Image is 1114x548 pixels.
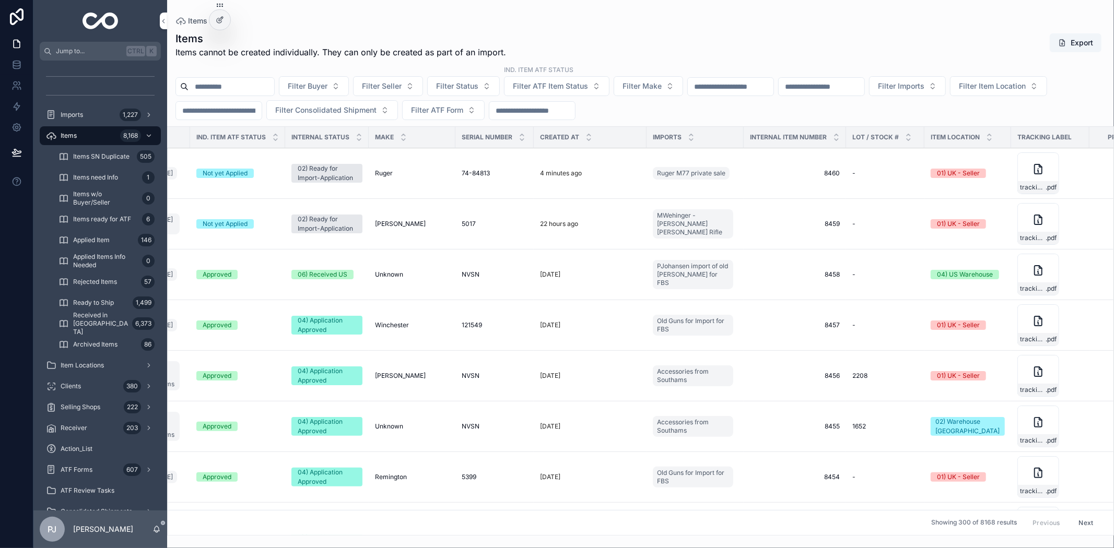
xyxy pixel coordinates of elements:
span: .pdf [1046,335,1057,343]
a: - [852,473,918,481]
a: NVSN [462,422,527,431]
span: Ready to Ship [73,299,114,307]
span: Items SN Duplicate [73,152,130,161]
div: 0 [142,192,155,205]
a: Approved [196,371,279,380]
a: tracking_label.pdf [1017,304,1083,346]
a: Approved [196,320,279,330]
a: Accessories from Southams [653,416,733,437]
div: 203 [123,422,141,434]
a: Approved [196,270,279,279]
span: tracking_label [1020,335,1046,343]
a: Receiver203 [40,419,161,437]
span: Lot / Stock # [852,133,899,141]
span: .pdf [1046,234,1057,242]
label: ind. Item ATF Status [504,65,573,74]
span: Filter ATF Form [411,105,463,115]
a: 2208 [852,372,918,380]
button: Select Button [279,76,349,96]
a: Unknown [375,422,449,431]
a: Not yet Applied [196,169,279,178]
span: Imports [61,111,83,119]
div: 01) UK - Seller [937,472,980,482]
a: 8454 [750,473,840,481]
a: Ruger M77 private sale [653,167,730,180]
span: .pdf [1046,436,1057,445]
a: Ready to Ship1,499 [52,293,161,312]
span: Items ready for ATF [73,215,131,223]
span: Remington [375,473,407,481]
span: Filter Make [623,81,662,91]
span: Make [375,133,394,141]
span: Serial Number [462,133,512,141]
span: - [852,169,855,177]
a: 04) Application Approved [291,316,362,335]
a: Ruger M77 private sale [653,165,737,182]
a: 01) UK - Seller [931,472,1005,482]
button: Select Button [427,76,500,96]
span: tracking_label [1020,183,1046,192]
p: 4 minutes ago [540,169,582,177]
div: 146 [138,234,155,246]
span: Selling Shops [61,403,100,411]
div: 01) UK - Seller [937,320,980,330]
div: 02) Ready for Import-Application [298,215,356,233]
a: NVSN [462,270,527,279]
a: - [852,169,918,177]
a: MWehinger - [PERSON_NAME] [PERSON_NAME] Rifle [653,207,737,241]
span: Clients [61,382,81,390]
a: 8457 [750,321,840,329]
span: 74-84813 [462,169,490,177]
span: PJohansen import of old [PERSON_NAME] for FBS [657,262,729,287]
span: Old Guns for Import for FBS [657,469,729,485]
span: 1652 [852,422,866,431]
span: Accessories from Southams [657,418,729,435]
a: 01) UK - Seller [931,219,1005,229]
a: Items8,168 [40,126,161,145]
div: 0 [142,255,155,267]
a: 22 hours ago [540,220,640,228]
span: Winchester [375,321,409,329]
a: 5399 [462,473,527,481]
a: 8458 [750,270,840,279]
span: 5017 [462,220,476,228]
div: 86 [141,338,155,351]
span: K [147,47,156,55]
a: 02) Ready for Import-Application [291,215,362,233]
span: 2208 [852,372,867,380]
span: tracking_label [1020,386,1046,394]
a: Selling Shops222 [40,398,161,416]
div: 222 [124,401,141,413]
a: [DATE] [540,422,640,431]
div: 04) Application Approved [298,468,356,486]
img: App logo [83,13,119,29]
a: [DATE] [540,270,640,279]
a: [PERSON_NAME] [375,372,449,380]
div: 6,373 [132,317,155,330]
span: Filter Item Location [959,81,1026,91]
a: 02) Ready for Import-Application [291,164,362,183]
a: Remington [375,473,449,481]
p: [DATE] [540,473,560,481]
span: Accessories from Southams [657,367,729,384]
p: [DATE] [540,372,560,380]
a: Action_List [40,439,161,458]
a: Archived Items86 [52,335,161,354]
a: Clients380 [40,377,161,396]
a: PJohansen import of old [PERSON_NAME] for FBS [653,260,733,289]
div: 6 [142,213,155,225]
span: - [852,473,855,481]
span: NVSN [462,422,479,431]
a: Accessories from Southams [653,363,737,388]
a: 04) Application Approved [291,468,362,486]
a: 8460 [750,169,840,177]
a: Winchester [375,321,449,329]
a: Items need Info1 [52,168,161,187]
a: PJohansen import of old [PERSON_NAME] for FBS [653,258,737,291]
span: Consolidated Shipments [61,507,132,516]
span: Received in [GEOGRAPHIC_DATA] [73,311,128,336]
span: Filter Consolidated Shipment [275,105,377,115]
a: 8456 [750,372,840,380]
div: 1,227 [120,109,141,121]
